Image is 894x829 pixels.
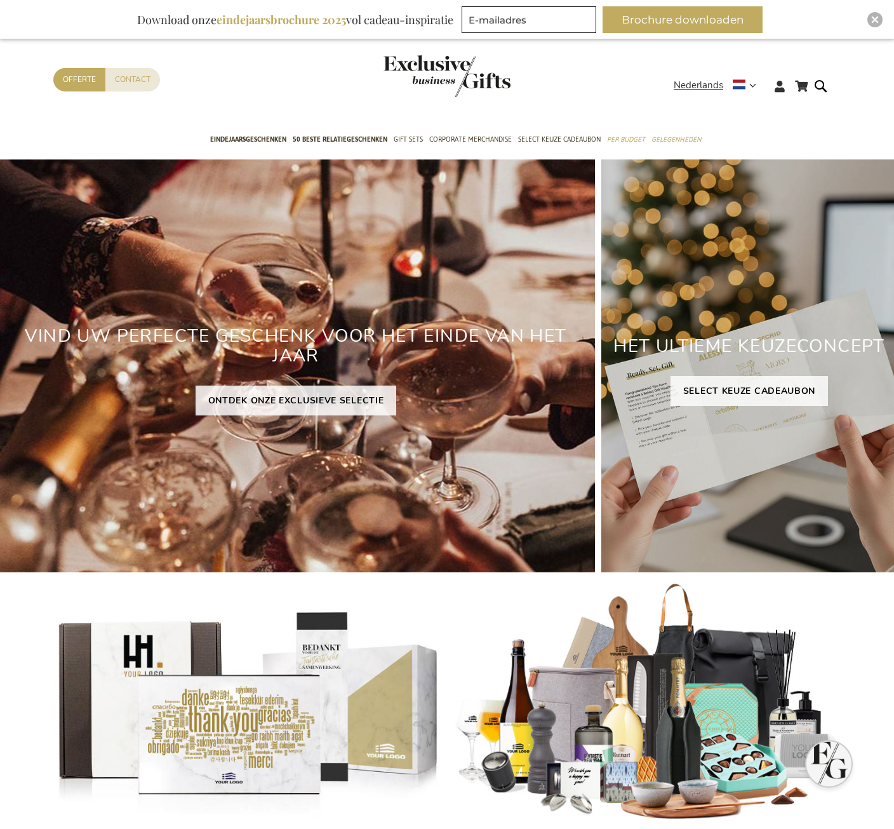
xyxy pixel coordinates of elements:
input: E-mailadres [462,6,596,33]
span: Eindejaarsgeschenken [210,133,286,146]
span: Select Keuze Cadeaubon [518,133,601,146]
span: Corporate Merchandise [429,133,512,146]
span: Per Budget [607,133,645,146]
span: Gelegenheden [651,133,701,146]
img: Close [871,16,879,24]
img: Exclusive Business gifts logo [384,55,510,97]
div: Nederlands [674,78,764,93]
a: ONTDEK ONZE EXCLUSIEVE SELECTIE [196,386,397,415]
span: Gift Sets [394,133,423,146]
a: Contact [105,68,160,91]
img: Gepersonaliseerde relatiegeschenken voor personeel en klanten [53,582,441,824]
a: store logo [384,55,447,97]
button: Brochure downloaden [603,6,763,33]
div: Download onze vol cadeau-inspiratie [131,6,459,33]
b: eindejaarsbrochure 2025 [217,12,346,27]
form: marketing offers and promotions [462,6,600,37]
span: 50 beste relatiegeschenken [293,133,387,146]
div: Close [867,12,883,27]
a: Offerte [53,68,105,91]
a: SELECT KEUZE CADEAUBON [670,376,828,406]
img: Gepersonaliseerde relatiegeschenken voor personeel en klanten [453,582,841,824]
span: Nederlands [674,78,723,93]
